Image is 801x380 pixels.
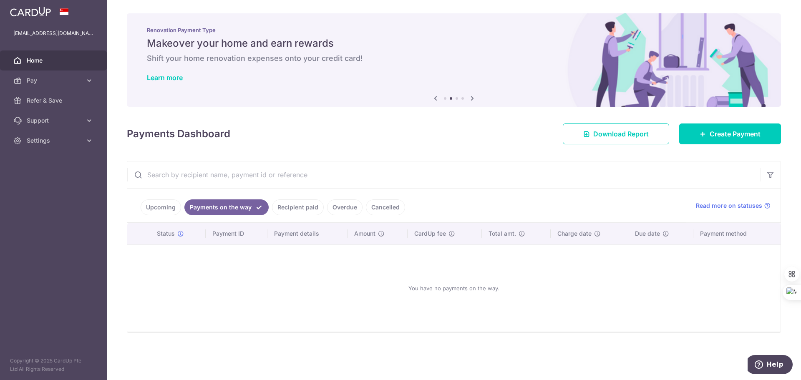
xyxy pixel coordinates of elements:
[696,201,762,210] span: Read more on statuses
[147,53,761,63] h6: Shift your home renovation expenses onto your credit card!
[206,223,267,244] th: Payment ID
[141,199,181,215] a: Upcoming
[489,229,516,238] span: Total amt.
[327,199,363,215] a: Overdue
[147,37,761,50] h5: Makeover your home and earn rewards
[13,29,93,38] p: [EMAIL_ADDRESS][DOMAIN_NAME]
[127,161,761,188] input: Search by recipient name, payment id or reference
[563,123,669,144] a: Download Report
[593,129,649,139] span: Download Report
[184,199,269,215] a: Payments on the way
[366,199,405,215] a: Cancelled
[157,229,175,238] span: Status
[27,136,82,145] span: Settings
[10,7,51,17] img: CardUp
[137,252,771,325] div: You have no payments on the way.
[147,73,183,82] a: Learn more
[127,13,781,107] img: Renovation banner
[635,229,660,238] span: Due date
[414,229,446,238] span: CardUp fee
[696,201,771,210] a: Read more on statuses
[267,223,348,244] th: Payment details
[693,223,781,244] th: Payment method
[27,56,82,65] span: Home
[127,126,230,141] h4: Payments Dashboard
[147,27,761,33] p: Renovation Payment Type
[710,129,761,139] span: Create Payment
[557,229,592,238] span: Charge date
[272,199,324,215] a: Recipient paid
[679,123,781,144] a: Create Payment
[748,355,793,376] iframe: Opens a widget where you can find more information
[27,96,82,105] span: Refer & Save
[27,116,82,125] span: Support
[27,76,82,85] span: Pay
[354,229,375,238] span: Amount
